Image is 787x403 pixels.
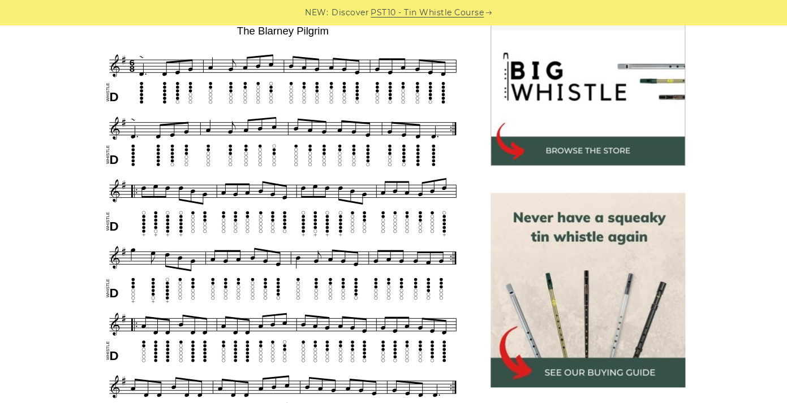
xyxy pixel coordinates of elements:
span: Discover [332,6,369,19]
img: tin whistle buying guide [491,193,685,387]
span: NEW: [305,6,328,19]
a: PST10 - Tin Whistle Course [371,6,484,19]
